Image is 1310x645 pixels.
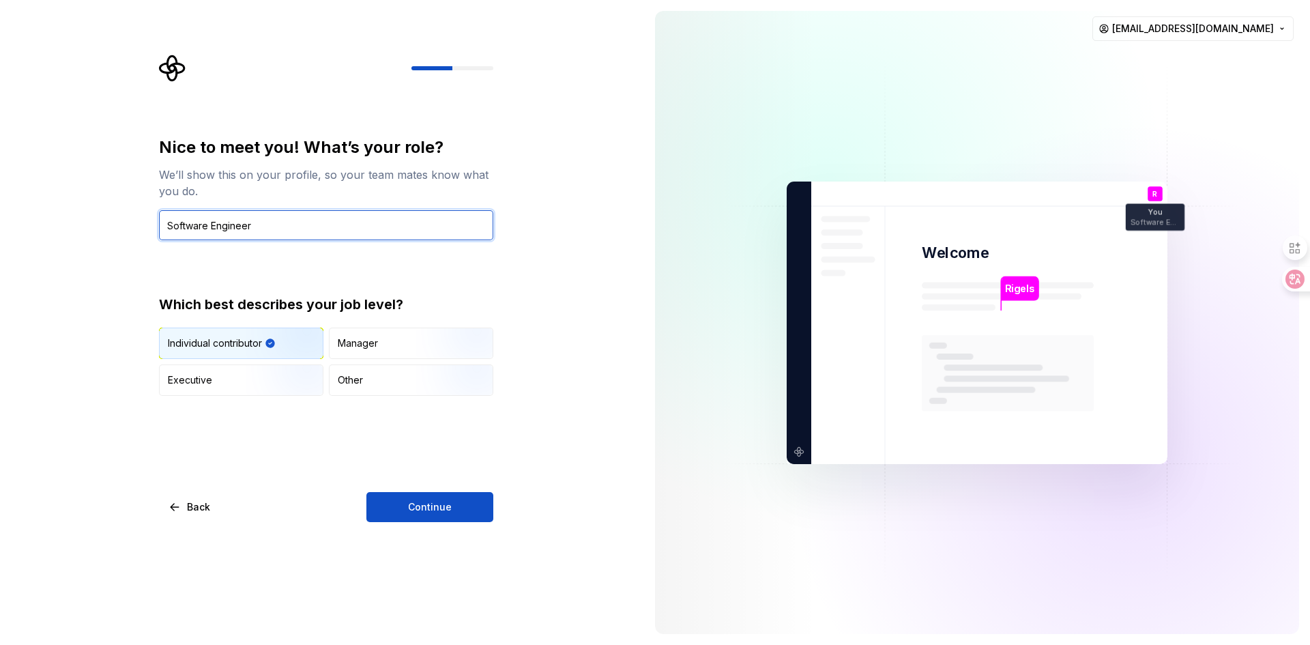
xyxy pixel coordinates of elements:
[168,373,212,387] div: Executive
[1152,190,1157,197] p: R
[1131,218,1180,226] p: Software Engineer
[159,167,493,199] div: We’ll show this on your profile, so your team mates know what you do.
[159,295,493,314] div: Which best describes your job level?
[159,55,186,82] svg: Supernova Logo
[159,137,493,158] div: Nice to meet you! What’s your role?
[187,500,210,514] span: Back
[922,243,989,263] p: Welcome
[1112,22,1274,35] span: [EMAIL_ADDRESS][DOMAIN_NAME]
[159,492,222,522] button: Back
[408,500,452,514] span: Continue
[338,373,363,387] div: Other
[1148,208,1162,216] p: You
[159,210,493,240] input: Job title
[1092,16,1294,41] button: [EMAIL_ADDRESS][DOMAIN_NAME]
[168,336,262,350] div: Individual contributor
[1005,281,1034,296] p: Rigels
[338,336,378,350] div: Manager
[366,492,493,522] button: Continue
